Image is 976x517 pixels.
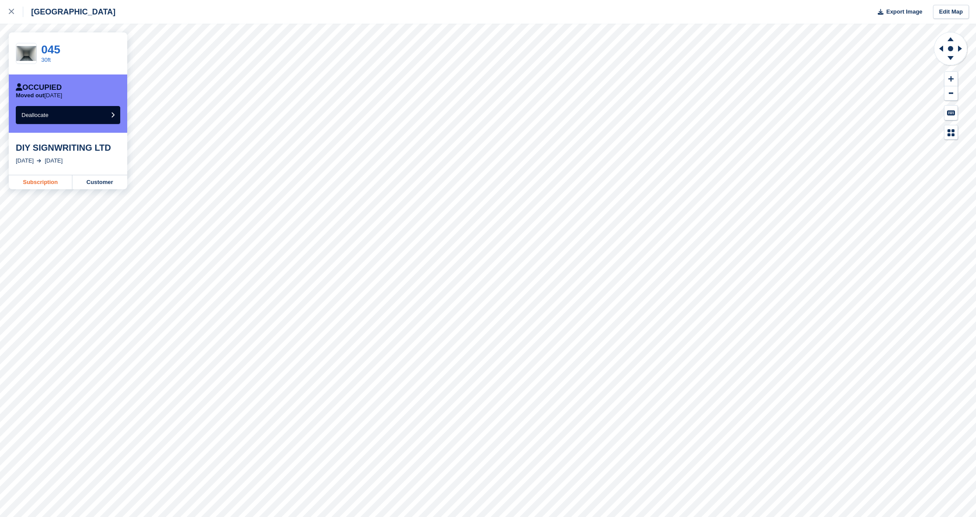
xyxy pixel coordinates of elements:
a: Edit Map [933,5,969,19]
button: Export Image [872,5,922,19]
a: 045 [41,43,60,56]
button: Deallocate [16,106,120,124]
span: Export Image [886,7,922,16]
div: Occupied [16,83,62,92]
div: DIY SIGNWRITING LTD [16,142,120,153]
a: 30ft [41,57,51,63]
img: arrow-right-light-icn-cde0832a797a2874e46488d9cf13f60e5c3a73dbe684e267c42b8395dfbc2abf.svg [37,159,41,163]
div: [DATE] [45,156,63,165]
a: Customer [72,175,127,189]
span: Deallocate [21,112,48,118]
button: Zoom Out [944,86,958,101]
button: Map Legend [944,125,958,140]
div: [GEOGRAPHIC_DATA] [23,7,115,17]
p: [DATE] [16,92,62,99]
div: [DATE] [16,156,34,165]
a: Subscription [9,175,72,189]
span: Moved out [16,92,44,99]
button: Keyboard Shortcuts [944,106,958,120]
button: Zoom In [944,72,958,86]
img: IMG_8837.jpeg [16,46,36,61]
